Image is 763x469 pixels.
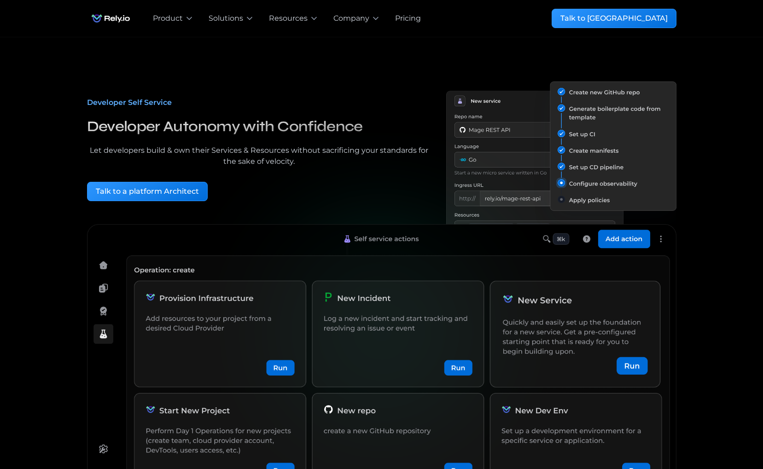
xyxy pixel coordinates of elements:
h3: Developer Autonomy with Confidence [87,116,432,138]
div: Company [333,13,369,24]
a: Talk to [GEOGRAPHIC_DATA] [552,9,676,28]
a: Pricing [395,13,421,24]
div: Developer Self Service [87,97,432,108]
div: Let developers build & own their Services & Resources without sacrificing your standards for the ... [87,145,432,167]
a: open lightbox [446,81,676,224]
iframe: Chatbot [702,408,750,456]
div: Resources [269,13,308,24]
img: Rely.io logo [87,9,134,28]
div: Talk to a platform Architect [96,186,199,197]
div: Product [153,13,183,24]
div: Talk to [GEOGRAPHIC_DATA] [560,13,668,24]
div: Solutions [209,13,243,24]
a: Talk to a platform Architect [87,182,208,201]
a: home [87,9,134,28]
